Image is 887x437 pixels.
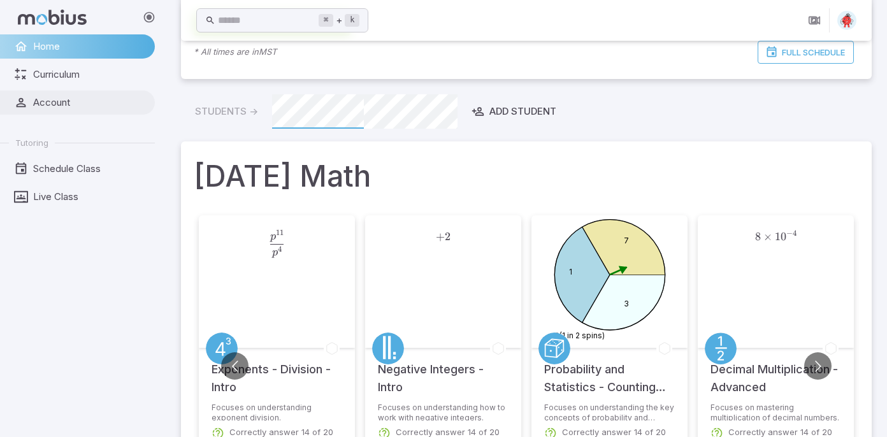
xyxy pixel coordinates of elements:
[436,230,445,243] span: +
[212,348,342,396] h5: Exponents - Division - Intro
[623,299,628,308] text: 3
[544,403,675,420] p: Focuses on understanding the key concepts of probability and counting.
[194,46,277,59] p: * All times are in MST
[33,162,146,176] span: Schedule Class
[623,236,628,245] text: 7
[272,247,278,258] span: p
[554,331,605,340] text: P(1 in 2 spins)
[837,11,856,30] img: circle.svg
[705,333,737,364] a: Fractions/Decimals
[206,333,238,364] a: Exponents
[472,104,556,118] div: Add Student
[786,228,793,237] span: −
[276,228,284,237] span: 11
[775,230,781,243] span: 1
[33,190,146,204] span: Live Class
[278,245,282,254] span: 4
[33,96,146,110] span: Account
[319,13,359,28] div: +
[544,348,675,396] h5: Probability and Statistics - Counting and Probability Foundations
[710,403,841,420] p: Focuses on mastering multiplication of decimal numbers.
[781,230,786,243] span: 0
[270,231,276,242] span: p
[33,39,146,54] span: Home
[755,230,761,243] span: 8
[378,348,508,396] h5: Negative Integers - Intro
[194,154,859,197] h1: [DATE] Math
[710,348,841,396] h5: Decimal Multiplication - Advanced
[763,230,772,243] span: ×
[793,228,797,237] span: 4
[319,14,333,27] kbd: ⌘
[802,8,826,32] button: Join in Zoom Client
[345,14,359,27] kbd: k
[804,352,832,380] button: Go to next slide
[538,333,570,364] a: Probability
[372,333,404,364] a: Numbers
[212,403,342,420] p: Focuses on understanding exponent division.
[378,403,508,420] p: Focuses on understanding how to work with negative integers.
[15,137,48,148] span: Tutoring
[445,230,451,243] span: 2
[221,352,249,380] button: Go to previous slide
[758,41,854,64] a: Full Schedule
[33,68,146,82] span: Curriculum
[284,230,285,247] span: ​
[569,267,572,276] text: 1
